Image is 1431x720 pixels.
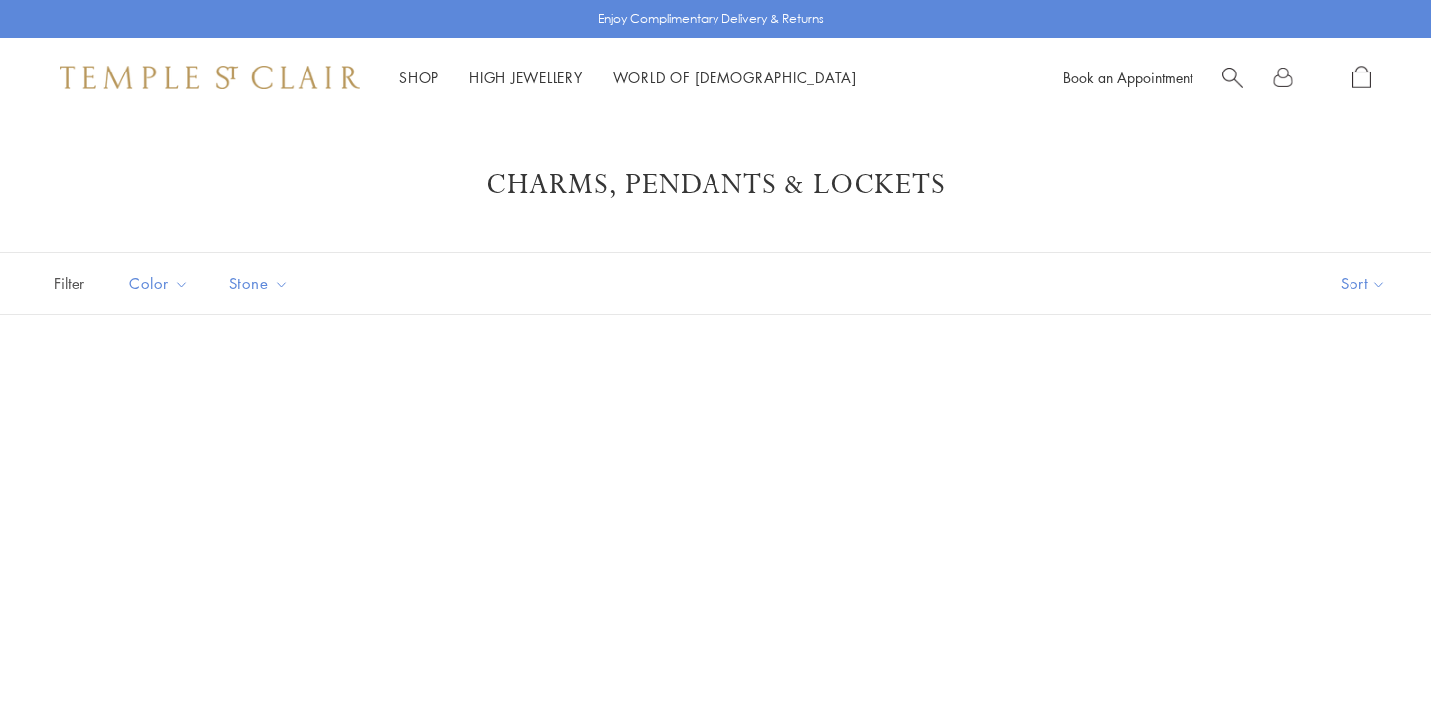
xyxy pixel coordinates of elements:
[1063,68,1192,87] a: Book an Appointment
[119,271,204,296] span: Color
[1296,253,1431,314] button: Show sort by
[79,167,1351,203] h1: Charms, Pendants & Lockets
[114,261,204,306] button: Color
[399,66,857,90] nav: Main navigation
[469,68,583,87] a: High JewelleryHigh Jewellery
[60,66,360,89] img: Temple St. Clair
[598,9,824,29] p: Enjoy Complimentary Delivery & Returns
[219,271,304,296] span: Stone
[613,68,857,87] a: World of [DEMOGRAPHIC_DATA]World of [DEMOGRAPHIC_DATA]
[1352,66,1371,90] a: Open Shopping Bag
[399,68,439,87] a: ShopShop
[214,261,304,306] button: Stone
[1222,66,1243,90] a: Search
